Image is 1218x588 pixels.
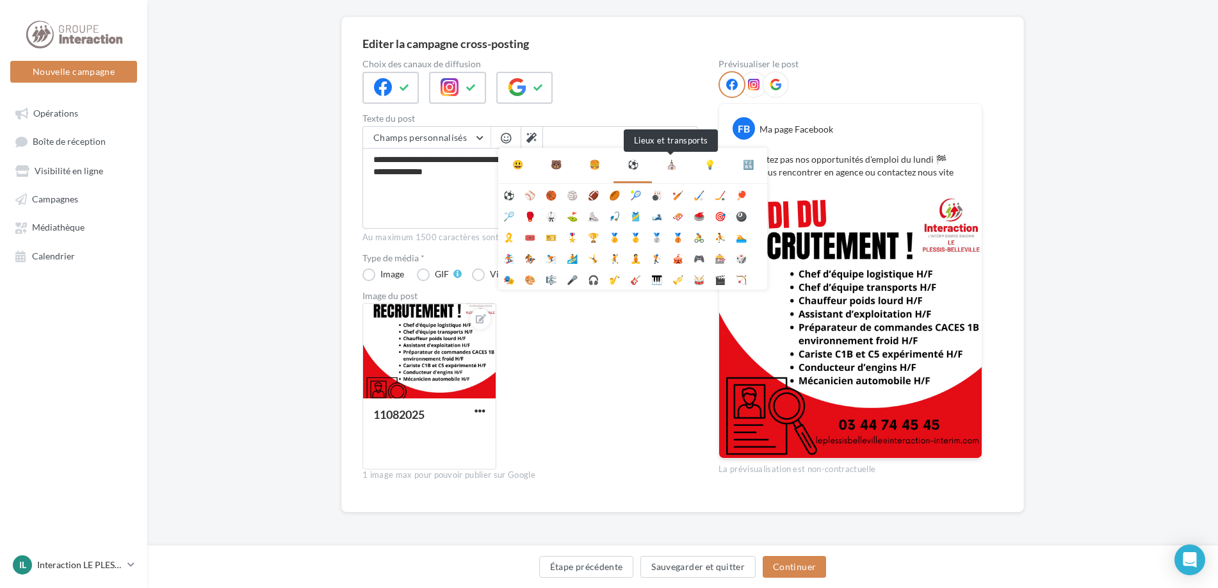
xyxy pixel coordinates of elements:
li: 🎭 [498,268,519,290]
li: 🎳 [646,184,667,205]
li: 🏌 [646,247,667,268]
span: Visibilité en ligne [35,165,103,176]
div: Au maximum 1500 caractères sont permis pour pouvoir publier sur Google [362,232,698,243]
li: 🎹 [646,268,667,290]
div: Ma page Facebook [759,123,833,136]
li: 🎺 [667,268,688,290]
div: Open Intercom Messenger [1174,544,1205,575]
li: 🥌 [688,205,710,226]
li: 🧘 [625,247,646,268]
li: 🎼 [540,268,562,290]
li: 🎸 [625,268,646,290]
li: 🤾 [604,247,625,268]
li: 🎽 [625,205,646,226]
li: 🏹 [731,268,752,290]
li: ⛷️ [540,247,562,268]
div: ⛪ [666,158,677,171]
li: 🏂 [498,247,519,268]
li: 🏓 [731,184,752,205]
p: Interaction LE PLESSIS BELLEVILLE [37,559,122,571]
a: IL Interaction LE PLESSIS BELLEVILLE [10,553,137,577]
li: 🎧 [583,268,604,290]
li: 🏇 [519,247,540,268]
li: 🏅 [604,226,625,247]
label: 110/1500 [362,215,698,229]
div: Image [380,270,404,279]
li: 🥈 [646,226,667,247]
span: Campagnes [32,193,78,204]
li: 🛷 [667,205,688,226]
label: Type de média * [362,254,698,263]
span: Boîte de réception [33,136,106,147]
li: 🎗️ [498,226,519,247]
a: Opérations [8,101,140,124]
button: Continuer [763,556,826,578]
button: Étape précédente [539,556,634,578]
div: Lieux et transports [624,129,718,152]
li: 🥁 [688,268,710,290]
button: Sauvegarder et quitter [640,556,756,578]
div: ⚽ [628,158,638,171]
div: FB [733,117,755,140]
li: ⛸️ [583,205,604,226]
a: Campagnes [8,187,140,210]
span: Médiathèque [32,222,85,233]
li: 🎖️ [562,226,583,247]
label: Choix des canaux de diffusion [362,60,698,69]
li: 🥊 [519,205,540,226]
li: 🎲 [731,247,752,268]
span: Calendrier [32,250,75,261]
a: Calendrier [8,244,140,267]
a: Visibilité en ligne [8,159,140,182]
li: 🏑 [688,184,710,205]
li: 🏐 [562,184,583,205]
li: 🚴 [688,226,710,247]
a: Boîte de réception [8,129,140,153]
div: Prévisualiser le post [719,60,982,69]
li: 🎟️ [519,226,540,247]
div: 11082025 [373,407,425,421]
div: 😃 [512,158,523,171]
span: Opérations [33,108,78,118]
div: 🍔 [589,158,600,171]
li: ⛹️ [710,226,731,247]
button: Nouvelle campagne [10,61,137,83]
a: Médiathèque [8,215,140,238]
div: 💡 [704,158,715,171]
li: 🎱 [731,205,752,226]
li: 🏸 [498,205,519,226]
div: La prévisualisation est non-contractuelle [719,459,982,475]
li: 🎬 [710,268,731,290]
span: IL [19,559,26,571]
li: 🎷 [604,268,625,290]
li: 🎿 [646,205,667,226]
div: 🔣 [743,158,754,171]
li: 🎫 [540,226,562,247]
li: 🎾 [625,184,646,205]
div: Image du post [362,291,698,300]
div: Editer la campagne cross-posting [362,38,529,49]
div: GIF [435,270,449,279]
li: 🎮 [688,247,710,268]
li: 🎯 [710,205,731,226]
li: 🎤 [562,268,583,290]
li: 🏆 [583,226,604,247]
li: 🏒 [710,184,731,205]
div: 1 image max pour pouvoir publier sur Google [362,470,698,481]
li: 🎪 [667,247,688,268]
p: 📣 Ne ratez pas nos opportunités d'emploi du lundi 🏁 Venez nous rencontrer en agence ou contactez ... [732,153,969,179]
li: 🥇 [625,226,646,247]
li: 🎰 [710,247,731,268]
label: Texte du post [362,114,698,123]
li: 🎣 [604,205,625,226]
div: Vidéo [490,270,514,279]
li: ⚽ [498,184,519,205]
span: Champs personnalisés [373,132,467,143]
button: Champs personnalisés [363,127,491,149]
li: 🏄 [562,247,583,268]
li: 🥋 [540,205,562,226]
li: 🎨 [519,268,540,290]
li: 🏉 [604,184,625,205]
li: 🏈 [583,184,604,205]
li: 🤸 [583,247,604,268]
